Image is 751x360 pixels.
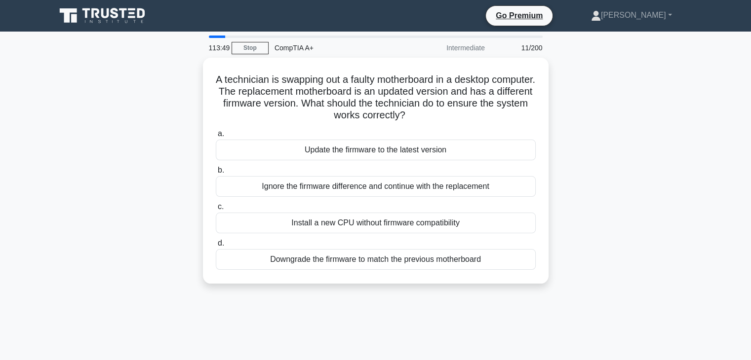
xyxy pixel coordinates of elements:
div: Downgrade the firmware to match the previous motherboard [216,249,536,270]
span: a. [218,129,224,138]
span: c. [218,202,224,211]
span: b. [218,166,224,174]
a: Stop [232,42,269,54]
div: 11/200 [491,38,549,58]
div: Ignore the firmware difference and continue with the replacement [216,176,536,197]
div: CompTIA A+ [269,38,404,58]
span: d. [218,239,224,247]
div: Intermediate [404,38,491,58]
div: 113:49 [203,38,232,58]
div: Install a new CPU without firmware compatibility [216,213,536,233]
h5: A technician is swapping out a faulty motherboard in a desktop computer. The replacement motherbo... [215,73,537,122]
a: Go Premium [490,9,549,22]
div: Update the firmware to the latest version [216,140,536,160]
a: [PERSON_NAME] [567,5,696,25]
